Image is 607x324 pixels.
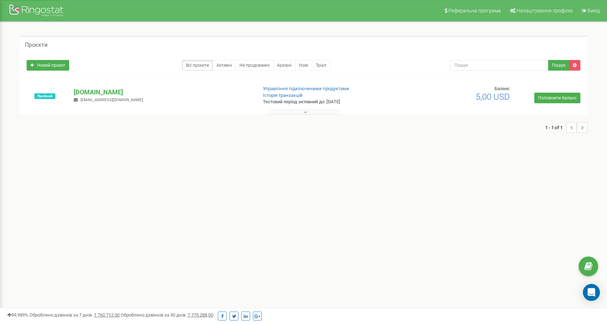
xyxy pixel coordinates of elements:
[548,60,569,71] button: Пошук
[121,312,213,318] span: Оброблено дзвінків за 30 днів :
[273,60,296,71] a: Архівні
[34,93,55,99] span: Пробний
[263,86,349,91] a: Управління підключеними продуктами
[263,99,393,105] p: Тестовий період активний до: [DATE]
[583,284,600,301] div: Open Intercom Messenger
[448,8,501,13] span: Реферальна програма
[25,42,48,48] h5: Проєкти
[81,98,143,102] span: [EMAIL_ADDRESS][DOMAIN_NAME]
[7,312,28,318] span: 99,989%
[188,312,213,318] u: 7 775 288,00
[74,88,251,97] p: [DOMAIN_NAME]
[495,86,510,91] span: Баланс
[295,60,312,71] a: Нові
[545,122,566,133] span: 1 - 1 of 1
[263,93,303,98] a: Історія транзакцій
[587,8,600,13] span: Вихід
[450,60,548,71] input: Пошук
[312,60,330,71] a: Тріал
[517,8,573,13] span: Налаштування профілю
[182,60,213,71] a: Всі проєкти
[476,92,510,102] span: 5,00 USD
[94,312,120,318] u: 1 760 712,00
[236,60,274,71] a: Не продовжені
[27,60,69,71] a: Новий проєкт
[29,312,120,318] span: Оброблено дзвінків за 7 днів :
[545,115,587,140] nav: ...
[213,60,236,71] a: Активні
[534,93,580,103] a: Поповнити баланс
